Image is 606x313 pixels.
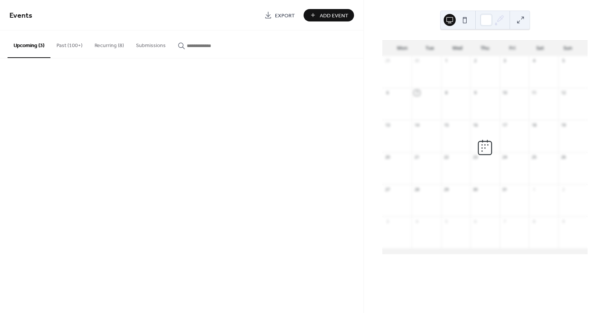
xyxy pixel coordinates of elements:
div: 29 [443,186,449,192]
div: 8 [443,90,449,96]
div: 14 [414,122,420,128]
div: 19 [560,122,566,128]
div: 2 [560,186,566,192]
div: 16 [473,122,478,128]
div: 2 [473,58,478,64]
span: Add Event [320,12,348,20]
div: 24 [502,154,508,160]
div: 27 [385,186,390,192]
button: Recurring (8) [89,31,130,57]
a: Export [259,9,301,21]
button: Add Event [304,9,354,21]
div: 25 [531,154,537,160]
div: Wed [444,41,471,56]
div: Sat [527,41,554,56]
div: 1 [531,186,537,192]
div: 6 [385,90,390,96]
div: 26 [560,154,566,160]
div: 10 [502,90,508,96]
div: 3 [502,58,508,64]
span: Export [275,12,295,20]
div: Mon [388,41,416,56]
div: 5 [560,58,566,64]
div: 29 [385,58,390,64]
div: 21 [414,154,420,160]
div: 7 [502,218,508,224]
div: 11 [531,90,537,96]
div: 9 [560,218,566,224]
div: 31 [502,186,508,192]
span: Events [9,8,32,23]
div: 30 [414,58,420,64]
div: 4 [531,58,537,64]
div: Sun [554,41,582,56]
div: 8 [531,218,537,224]
div: 22 [443,154,449,160]
div: 20 [385,154,390,160]
div: 12 [560,90,566,96]
div: 17 [502,122,508,128]
div: 1 [443,58,449,64]
div: 4 [414,218,420,224]
div: Tue [416,41,444,56]
div: 5 [443,218,449,224]
div: 7 [414,90,420,96]
div: 6 [473,218,478,224]
button: Upcoming (3) [8,31,50,58]
button: Submissions [130,31,172,57]
div: Fri [499,41,526,56]
div: 15 [443,122,449,128]
div: 18 [531,122,537,128]
div: 28 [414,186,420,192]
button: Past (100+) [50,31,89,57]
div: Thu [471,41,499,56]
div: 13 [385,122,390,128]
div: 30 [473,186,478,192]
div: 23 [473,154,478,160]
div: 9 [473,90,478,96]
div: 3 [385,218,390,224]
